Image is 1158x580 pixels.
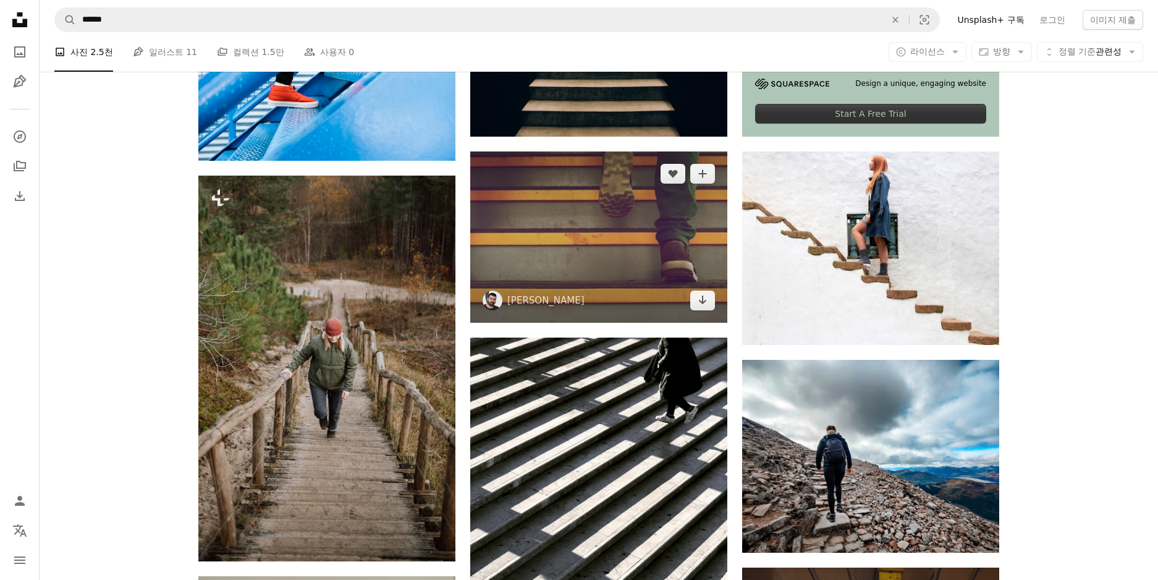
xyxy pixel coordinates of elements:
[7,40,32,64] a: 사진
[198,69,455,80] a: 파란 계단을 밟는 사람
[1037,42,1143,62] button: 정렬 기준관련성
[950,10,1031,30] a: Unsplash+ 구독
[198,176,455,561] img: 숲 속의 나무 다리를 걸어 내려가는 여자
[7,184,32,208] a: 다운로드 내역
[7,7,32,35] a: 홈 — Unsplash
[971,42,1032,62] button: 방향
[470,492,727,503] a: 검은 재킷을 입고 계단 사진을 걷는 사람
[7,69,32,94] a: 일러스트
[889,42,966,62] button: 라이선스
[742,151,999,346] img: 갈색 콘크리트 계단을 오르는 여자
[755,79,829,89] img: file-1705255347840-230a6ab5bca9image
[690,291,715,310] a: 다운로드
[1083,10,1143,30] button: 이미지 제출
[742,242,999,254] a: 갈색 콘크리트 계단을 오르는 여자
[910,46,945,56] span: 라이선스
[133,32,197,72] a: 일러스트 11
[198,363,455,374] a: 숲 속의 나무 다리를 걸어 내려가는 여자
[882,8,909,32] button: 삭제
[910,8,939,32] button: 시각적 검색
[186,45,197,59] span: 11
[755,104,986,124] div: Start A Free Trial
[483,291,502,310] img: Jake Hills의 프로필로 이동
[1059,46,1096,56] span: 정렬 기준
[470,231,727,242] a: 초록색 바지를 입은 사람
[742,451,999,462] a: 검은 재킷과 검은 바지를 입은 남자가 낮에 흰 구름 아래 바위 산에 서 있다
[261,45,284,59] span: 1.5만
[349,45,354,59] span: 0
[1059,46,1122,58] span: 관련성
[7,518,32,543] button: 언어
[7,488,32,513] a: 로그인 / 가입
[855,79,986,89] span: Design a unique, engaging website
[304,32,354,72] a: 사용자 0
[217,32,284,72] a: 컬렉션 1.5만
[7,548,32,573] button: 메뉴
[7,154,32,179] a: 컬렉션
[690,164,715,184] button: 컬렉션에 추가
[470,151,727,323] img: 초록색 바지를 입은 사람
[507,294,585,307] a: [PERSON_NAME]
[1032,10,1073,30] a: 로그인
[661,164,685,184] button: 좋아요
[993,46,1010,56] span: 방향
[7,124,32,149] a: 탐색
[54,7,940,32] form: 사이트 전체에서 이미지 찾기
[742,360,999,553] img: 검은 재킷과 검은 바지를 입은 남자가 낮에 흰 구름 아래 바위 산에 서 있다
[55,8,76,32] button: Unsplash 검색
